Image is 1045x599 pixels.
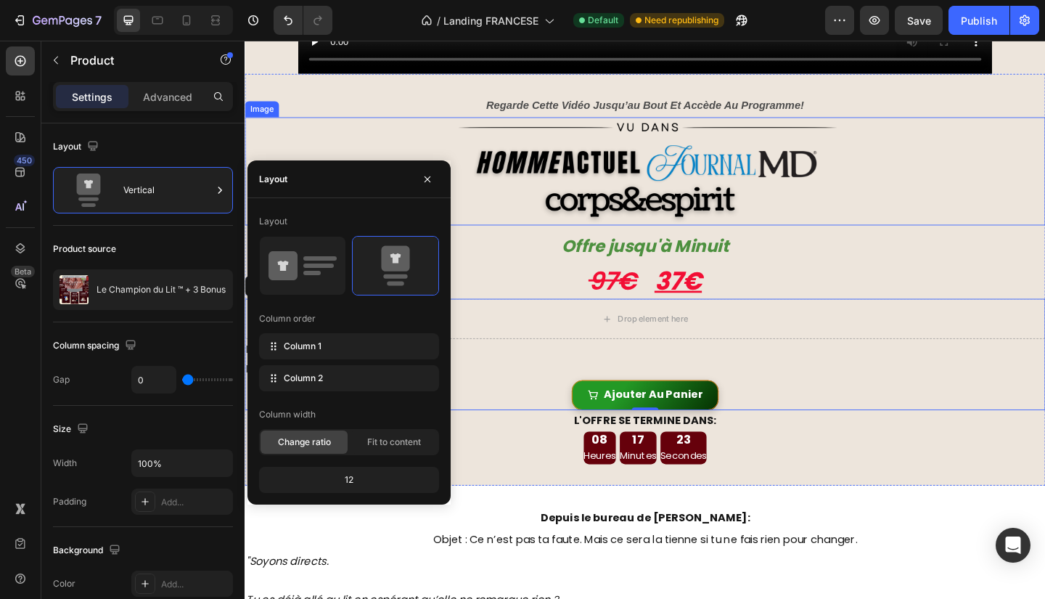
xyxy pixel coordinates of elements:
span: / [437,13,440,28]
span: Need republishing [644,14,718,27]
div: Add... [161,578,229,591]
strong: Offre jusqu'à Minuit [345,211,526,237]
div: Publish [961,13,997,28]
div: Background [53,541,123,561]
div: Layout [259,215,287,228]
p: L'OFFRE SE TERMINE DANS: [1,404,869,425]
span: Landing FRANCESE [443,13,538,28]
div: Gap [53,373,70,386]
p: Product [70,52,194,69]
div: Open Intercom Messenger [996,528,1030,563]
div: 12 [262,470,436,490]
div: Image [3,68,34,81]
s: 97€ [374,243,427,280]
div: Layout [259,173,287,186]
div: Column width [259,408,316,421]
div: Add... [161,496,229,509]
button: Ajouter Au Panier [356,370,515,402]
p: Le Champion du Lit ™ + 3 Bonus [97,285,226,295]
div: Drop element here [406,297,483,309]
input: Auto [132,367,176,393]
p: Objet : Ce n’est pas ta faute. Mais ce sera la tienne si tu ne fais rien pour changer. [205,533,666,554]
p: "Soyons directs. [1,557,869,578]
img: product feature img [60,275,89,304]
p: regarde cette vidéo jusqu’au bout et accède au programme! [1,61,869,82]
div: Vertical [123,174,212,207]
div: 08 [369,425,403,442]
div: Beta [11,266,35,277]
u: 37€ [446,243,497,280]
span: Default [588,14,618,27]
button: 7 [6,6,108,35]
div: Column spacing [53,336,139,356]
div: Layout [53,137,102,157]
span: Fit to content [367,436,421,449]
input: Auto [132,450,232,476]
div: Product [18,261,57,274]
button: Save [895,6,943,35]
div: Column order [259,312,316,325]
iframe: Design area [245,41,1045,599]
p: 7 [95,12,102,29]
div: Padding [53,495,86,508]
div: Size [53,420,91,439]
div: 450 [14,155,35,166]
p: Secondes [452,443,502,461]
span: Column 1 [284,340,321,353]
img: gempages_544086053431018334-f9019422-d2d3-493d-ab2f-d6bf61025c15.png [218,83,653,201]
div: Color [53,577,75,590]
p: numérique avec accès immédiat. [1,347,869,368]
div: Product source [53,243,116,256]
div: 17 [408,425,448,442]
p: Heures [369,443,403,461]
p: Advanced [143,89,192,105]
div: Width [53,457,77,470]
div: 23 [452,425,502,442]
p: paiement unique pour un produit [1,326,869,347]
button: Publish [948,6,1009,35]
strong: Depuis le bureau de [PERSON_NAME]: [321,510,549,527]
p: Minutes [408,443,448,461]
span: Change ratio [278,436,331,449]
span: Column 2 [284,372,323,385]
div: Ajouter Au Panier [390,375,498,396]
div: Undo/Redo [274,6,332,35]
span: Save [907,15,931,27]
p: Settings [72,89,112,105]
